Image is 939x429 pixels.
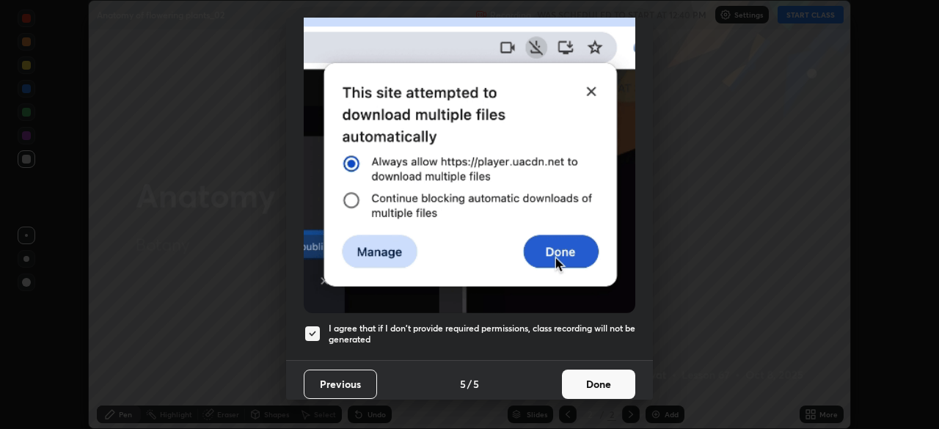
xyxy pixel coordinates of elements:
[467,376,472,392] h4: /
[304,370,377,399] button: Previous
[473,376,479,392] h4: 5
[562,370,635,399] button: Done
[329,323,635,345] h5: I agree that if I don't provide required permissions, class recording will not be generated
[460,376,466,392] h4: 5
